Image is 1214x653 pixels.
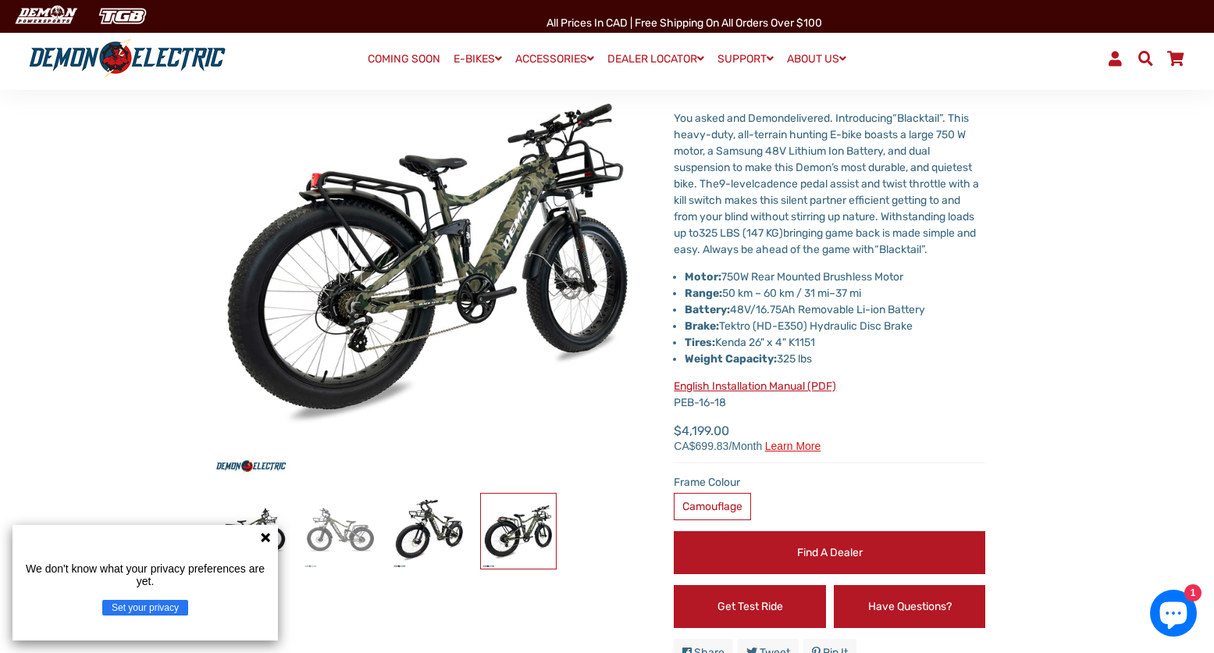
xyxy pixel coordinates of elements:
a: Have Questions? [834,585,986,628]
span: . This heavy-duty, all-terrain hunting E-bike boasts a large 750 W motor, a Samsung 48V Lithium I... [674,112,969,174]
span: – [829,287,835,300]
a: ABOUT US [781,48,852,70]
a: DEALER LOCATOR [602,48,710,70]
img: Blacktail Hunting eBike - Demon Electric [392,494,467,569]
span: ”. [921,243,927,256]
span: delivered. Introducing [784,112,892,125]
img: Demon Electric logo [23,38,231,79]
p: We don't know what your privacy preferences are yet. [19,562,272,587]
li: 750W Rear Mounted Brushless Motor [685,269,985,285]
span: ’ [831,161,833,174]
span: ” [939,112,942,125]
li: Tektro (HD-E350) Hydraulic Disc Brake [685,318,985,334]
img: Blacktail Hunting eBike - Demon Electric [214,494,289,569]
span: PEB-16-18 [674,380,836,409]
span: “ [892,112,897,125]
li: 325 lbs [685,351,985,367]
label: Frame Colour [674,474,985,491]
button: Set your privacy [102,600,188,616]
label: Camouflage [674,493,751,520]
strong: Brake: [685,319,719,333]
li: 48V/16.75Ah Removable Li-ion Battery [685,302,985,318]
span: 325 LBS (147 KG) [699,227,783,240]
a: Get Test Ride [674,585,826,628]
a: COMING SOON [362,48,446,70]
span: 29 reviews [742,77,797,91]
span: cadence pedal assist and twist throttle with a kill switch makes this silent partner efficient ge... [674,177,979,256]
li: 50 km – 60 km / 31 mi 37 mi [685,285,985,302]
span: Blacktail [897,112,939,125]
span: $4,199.00 [674,422,821,451]
span: Blacktail [879,243,921,256]
span: All Prices in CAD | Free shipping on all orders over $100 [546,16,822,30]
img: TGB Canada [91,3,155,29]
strong: Weight Capacity: [685,352,777,366]
a: English Installation Manual (PDF) [674,380,836,393]
a: ACCESSORIES [510,48,600,70]
img: Blacktail Hunting eBike - Demon Electric [303,494,378,569]
inbox-online-store-chat: Shopify online store chat [1145,590,1202,641]
a: SUPPORT [712,48,779,70]
span: 9-level [719,177,754,191]
span: Reviews [755,77,797,91]
a: Find a Dealer [674,531,985,574]
strong: Battery: [685,303,730,316]
span: “ [874,243,879,256]
img: Demon Electric [8,3,83,29]
li: Kenda 26" x 4" K1151 [685,334,985,351]
a: E-BIKES [448,48,507,70]
strong: Range: [685,287,722,300]
span: s most durable, and quietest bike. The [674,161,972,191]
strong: Motor: [685,270,721,284]
img: Blacktail Hunting eBike - Demon Electric [481,494,556,569]
span: You asked and Demon [674,112,784,125]
strong: Tires: [685,336,715,349]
